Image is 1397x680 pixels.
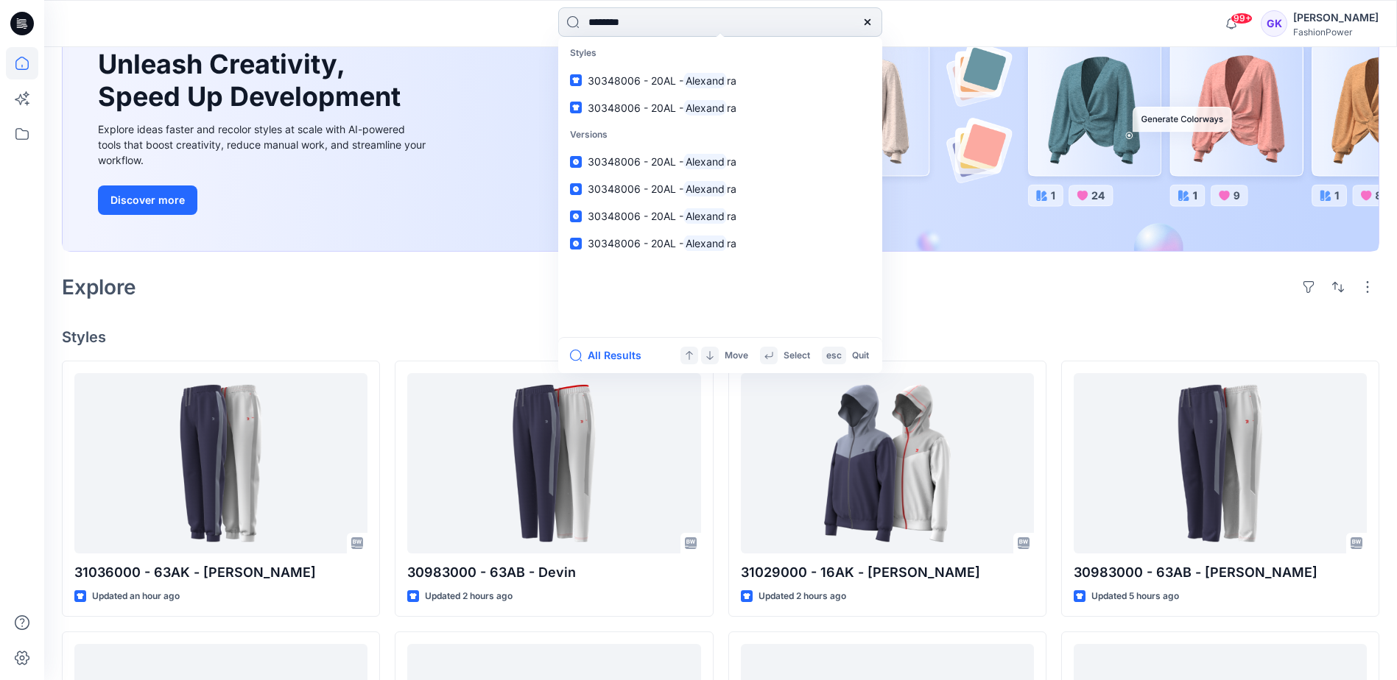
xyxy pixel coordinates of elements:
mark: Alexand [683,99,727,116]
p: Move [725,348,748,364]
a: 30348006 - 20AL -Alexandra [561,175,879,202]
a: 30348006 - 20AL -Alexandra [561,148,879,175]
button: Discover more [98,185,197,215]
p: Updated 2 hours ago [425,589,513,604]
span: 30348006 - 20AL - [588,74,683,87]
p: Updated 5 hours ago [1091,589,1179,604]
p: Select [784,348,810,364]
mark: Alexand [683,208,727,224]
p: 30983000 - 63AB - [PERSON_NAME] [1074,562,1367,583]
mark: Alexand [683,235,727,252]
a: 30983000 - 63AB - Devin [407,373,700,553]
span: 30348006 - 20AL - [588,102,683,114]
p: Quit [852,348,869,364]
a: 30348006 - 20AL -Alexandra [561,67,879,94]
span: ra [727,210,736,222]
a: Discover more [98,185,429,215]
span: ra [727,74,736,87]
p: Versions [561,121,879,149]
div: Explore ideas faster and recolor styles at scale with AI-powered tools that boost creativity, red... [98,121,429,168]
span: ra [727,155,736,168]
a: 30348006 - 20AL -Alexandra [561,230,879,257]
a: 30983000 - 63AB - Devin old [1074,373,1367,553]
a: 31029000 - 16AK - Derek [741,373,1034,553]
a: 30348006 - 20AL -Alexandra [561,94,879,121]
p: Updated 2 hours ago [759,589,846,604]
p: Updated an hour ago [92,589,180,604]
p: 31036000 - 63AK - [PERSON_NAME] [74,562,367,583]
h2: Explore [62,275,136,299]
mark: Alexand [683,72,727,89]
p: esc [826,348,842,364]
span: 30348006 - 20AL - [588,183,683,195]
mark: Alexand [683,180,727,197]
span: ra [727,237,736,249]
mark: Alexand [683,153,727,170]
a: 30348006 - 20AL -Alexandra [561,202,879,230]
div: [PERSON_NAME] [1293,9,1379,26]
a: 31036000 - 63AK - Derek [74,373,367,553]
p: Styles [561,40,879,67]
span: ra [727,183,736,195]
h4: Styles [62,328,1379,346]
span: 99+ [1231,13,1253,24]
p: 30983000 - 63AB - Devin [407,562,700,583]
div: FashionPower [1293,26,1379,38]
p: 31029000 - 16AK - [PERSON_NAME] [741,562,1034,583]
span: 30348006 - 20AL - [588,155,683,168]
h1: Unleash Creativity, Speed Up Development [98,49,407,112]
span: 30348006 - 20AL - [588,210,683,222]
span: ra [727,102,736,114]
span: 30348006 - 20AL - [588,237,683,249]
div: GK [1261,10,1287,37]
button: All Results [570,347,651,364]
